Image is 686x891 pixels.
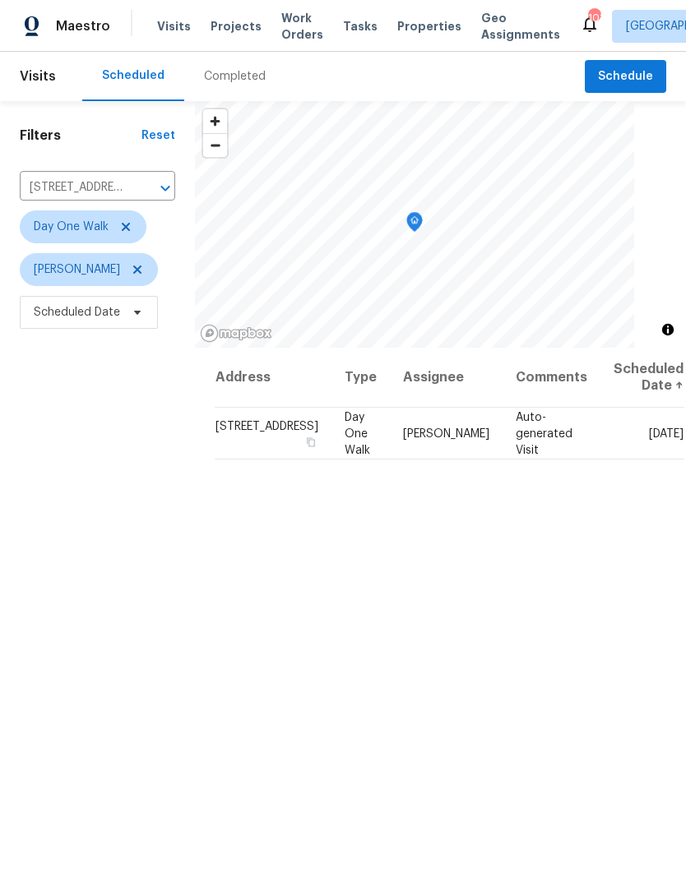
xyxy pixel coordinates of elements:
[281,10,323,43] span: Work Orders
[406,212,423,238] div: Map marker
[34,219,109,235] span: Day One Walk
[154,177,177,200] button: Open
[598,67,653,87] span: Schedule
[585,60,666,94] button: Schedule
[34,304,120,321] span: Scheduled Date
[600,348,684,408] th: Scheduled Date ↑
[216,420,318,432] span: [STREET_ADDRESS]
[211,18,262,35] span: Projects
[203,134,227,157] span: Zoom out
[397,18,461,35] span: Properties
[157,18,191,35] span: Visits
[20,127,141,144] h1: Filters
[203,133,227,157] button: Zoom out
[195,101,634,348] canvas: Map
[141,127,175,144] div: Reset
[304,434,318,449] button: Copy Address
[20,175,129,201] input: Search for an address...
[390,348,503,408] th: Assignee
[503,348,600,408] th: Comments
[204,68,266,85] div: Completed
[200,324,272,343] a: Mapbox homepage
[331,348,390,408] th: Type
[215,348,331,408] th: Address
[102,67,165,84] div: Scheduled
[649,427,684,439] span: [DATE]
[658,320,678,339] button: Toggle attribution
[345,411,370,455] span: Day One Walk
[343,21,378,32] span: Tasks
[56,18,110,35] span: Maestro
[481,10,560,43] span: Geo Assignments
[34,261,120,278] span: [PERSON_NAME]
[588,10,600,26] div: 103
[516,411,572,455] span: Auto-generated Visit
[403,427,489,439] span: [PERSON_NAME]
[663,321,673,339] span: Toggle attribution
[20,58,56,95] span: Visits
[203,109,227,133] button: Zoom in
